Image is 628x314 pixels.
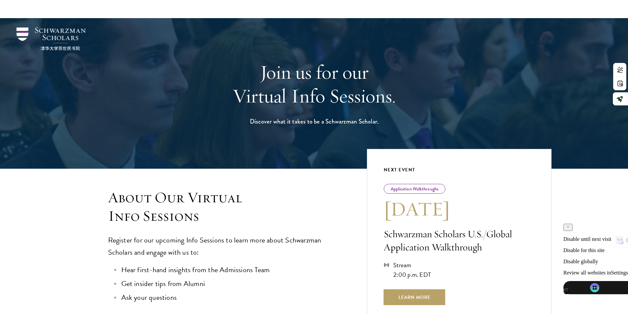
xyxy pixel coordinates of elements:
li: Ask your questions [115,292,341,304]
span: Learn More [384,289,445,305]
h1: Discover what it takes to be a Schwarzman Scholar. [200,116,428,127]
img: Schwarzman Scholars [16,27,86,50]
div: 2:00 p.m. EDT [393,270,431,279]
h1: Join us for our Virtual Info Sessions. [200,60,428,108]
h3: About Our Virtual Info Sessions [108,188,341,225]
h3: [DATE] [384,197,535,221]
li: Hear first-hand insights from the Admissions Team [115,264,341,276]
div: Next Event [384,166,535,174]
p: Register for our upcoming Info Sessions to learn more about Schwarzman Scholars and engage with u... [108,234,341,259]
li: Get insider tips from Alumni [115,278,341,290]
div: Stream [393,260,431,270]
p: Schwarzman Scholars U.S./Global Application Walkthrough [384,227,535,254]
div: Application Walkthroughs [384,184,446,194]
